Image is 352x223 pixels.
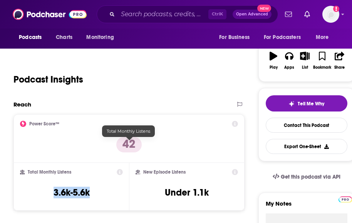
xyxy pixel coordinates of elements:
img: Podchaser - Follow, Share and Rate Podcasts [13,7,87,22]
h1: Podcast Insights [13,74,83,85]
button: Play [266,47,282,74]
span: Charts [56,32,72,43]
h2: Power Score™ [29,121,59,127]
div: List [302,65,308,70]
h3: Under 1.1k [165,187,209,198]
span: Logged in as LBPublicity2 [322,6,339,23]
button: Show profile menu [322,6,339,23]
span: New [257,5,271,12]
span: More [316,32,329,43]
input: Search podcasts, credits, & more... [118,8,208,20]
div: Play [270,65,278,70]
img: User Profile [322,6,339,23]
a: Show notifications dropdown [282,8,295,21]
p: 42 [116,137,142,152]
button: Open AdvancedNew [233,10,272,19]
h3: 3.6k-5.6k [54,187,90,198]
span: Get this podcast via API [281,174,340,180]
a: Contact This Podcast [266,118,347,133]
div: Apps [284,65,294,70]
button: Share [332,47,347,74]
span: Podcasts [19,32,42,43]
span: Ctrl K [208,9,226,19]
button: open menu [13,30,52,45]
button: open menu [310,30,339,45]
div: Share [334,65,345,70]
button: open menu [81,30,124,45]
a: Show notifications dropdown [301,8,313,21]
button: open menu [214,30,259,45]
button: List [297,47,313,74]
button: tell me why sparkleTell Me Why [266,95,347,112]
h2: Total Monthly Listens [28,169,71,175]
button: Export One-Sheet [266,139,347,154]
button: open menu [259,30,312,45]
svg: Add a profile image [333,6,339,12]
label: My Notes [266,200,347,213]
span: Monitoring [86,32,114,43]
a: Pro website [339,195,352,203]
h2: Reach [13,101,31,108]
span: Tell Me Why [298,101,324,107]
h2: New Episode Listens [143,169,186,175]
span: Open Advanced [236,12,268,16]
a: Charts [51,30,77,45]
span: Total Monthly Listens [107,128,150,134]
div: Search podcasts, credits, & more... [97,5,278,23]
a: Get this podcast via API [267,167,347,186]
button: Apps [282,47,297,74]
span: For Podcasters [264,32,301,43]
img: Podchaser Pro [339,196,352,203]
img: tell me why sparkle [288,101,295,107]
button: Bookmark [313,47,332,74]
span: For Business [219,32,250,43]
div: Bookmark [313,65,331,70]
